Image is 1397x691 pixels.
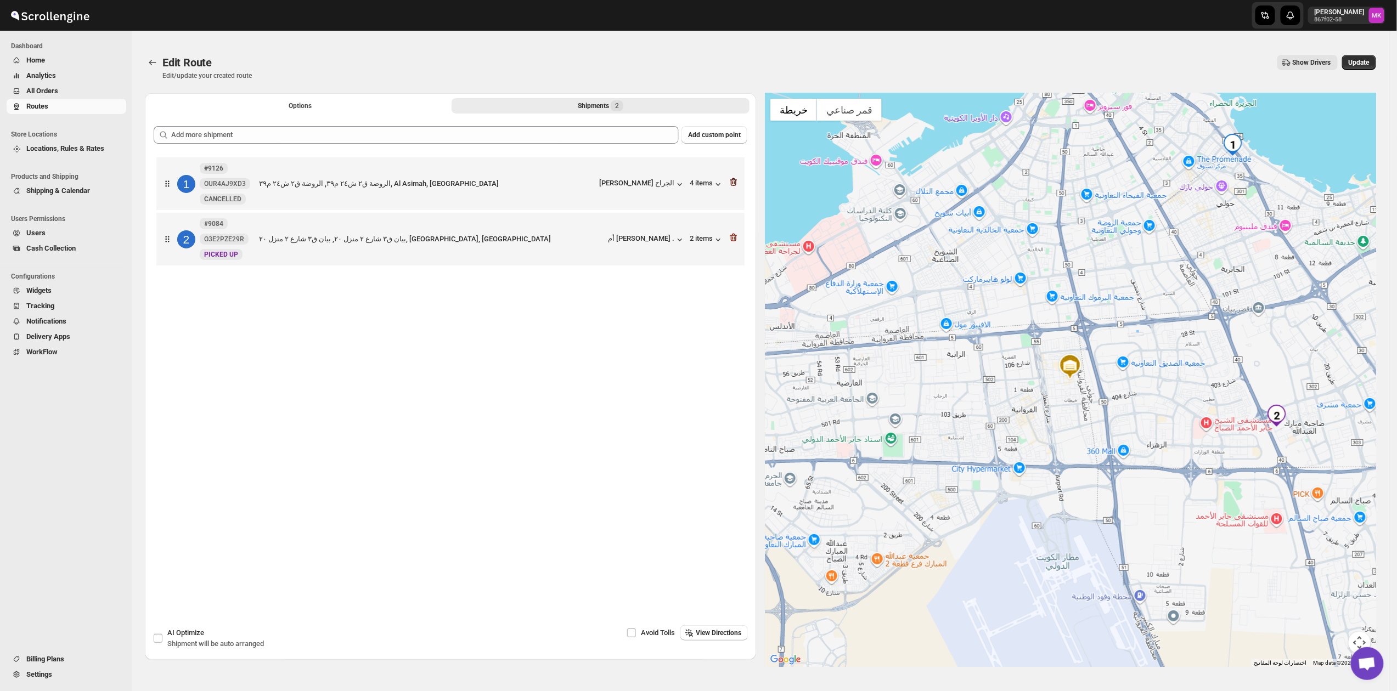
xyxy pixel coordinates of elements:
[162,71,252,80] p: Edit/update your created route
[7,344,126,360] button: WorkFlow
[162,56,212,69] span: Edit Route
[26,87,58,95] span: All Orders
[26,71,56,80] span: Analytics
[204,195,241,203] span: CANCELLED
[145,117,756,560] div: Selected Shipments
[690,179,724,190] button: 4 items
[259,178,595,189] div: الروضة ق٢ ش٢٤ م٣٩, الروضة ق٢ ش٢٤ م٣٩, Al Asimah, [GEOGRAPHIC_DATA]
[204,235,244,243] span: O3E2PZE29R
[177,175,195,193] div: 1
[167,628,204,637] span: AI Optimize
[26,302,54,310] span: Tracking
[770,99,817,121] button: عرض خريطة الشارع
[167,639,264,648] span: Shipment will be auto arranged
[26,56,45,64] span: Home
[26,348,58,356] span: WorkFlow
[259,234,604,245] div: بيان ق٣ شارع ٢ منزل ٢٠, بيان ق٣ شارع ٢ منزل ٢٠, [GEOGRAPHIC_DATA], [GEOGRAPHIC_DATA]
[641,628,675,637] span: Avoid Tolls
[7,53,126,68] button: Home
[681,126,747,144] button: Add custom point
[1315,16,1365,23] p: 867f02-58
[768,653,804,667] img: Google
[7,652,126,667] button: Billing Plans
[817,99,882,121] button: عرض صور القمر الصناعي
[11,172,126,181] span: Products and Shipping
[26,655,64,663] span: Billing Plans
[26,317,66,325] span: Notifications
[1369,8,1384,23] span: Mostafa Khalifa
[26,102,48,110] span: Routes
[1372,12,1382,19] text: MK
[151,98,449,114] button: All Route Options
[204,251,238,258] span: PICKED UP
[615,101,619,110] span: 2
[1293,58,1331,67] span: Show Drivers
[1351,647,1384,680] a: دردشة مفتوحة
[578,100,623,111] div: Shipments
[452,98,750,114] button: Selected Shipments
[1342,55,1376,70] button: Update
[7,141,126,156] button: Locations, Rules & Rates
[7,241,126,256] button: Cash Collection
[7,329,126,344] button: Delivery Apps
[1349,58,1370,67] span: Update
[1349,632,1371,654] button: عناصر التحكّم بطريقة عرض الخريطة
[26,670,52,678] span: Settings
[1266,405,1288,427] div: 2
[11,130,126,139] span: Store Locations
[690,234,724,245] button: 2 items
[171,126,679,144] input: Add more shipment
[26,332,70,341] span: Delivery Apps
[26,286,52,294] span: Widgets
[768,653,804,667] a: ‏فتح هذه المنطقة في "خرائط Google" (يؤدي ذلك إلى فتح نافذة جديدة)
[688,131,741,139] span: Add custom point
[608,234,685,245] button: أم [PERSON_NAME] .
[1254,659,1307,667] button: اختصارات لوحة المفاتيح
[7,99,126,114] button: Routes
[599,179,685,190] button: [PERSON_NAME] الجراح
[9,2,91,29] img: ScrollEngine
[156,157,745,210] div: 1#9126OUR4AJ9XD3NewCANCELLEDالروضة ق٢ ش٢٤ م٣٩, الروضة ق٢ ش٢٤ م٣٩, Al Asimah, [GEOGRAPHIC_DATA][PE...
[26,244,76,252] span: Cash Collection
[1315,8,1365,16] p: [PERSON_NAME]
[26,186,90,195] span: Shipping & Calendar
[696,628,741,637] span: View Directions
[11,214,126,223] span: Users Permissions
[11,42,126,50] span: Dashboard
[26,229,46,237] span: Users
[7,183,126,199] button: Shipping & Calendar
[289,101,312,110] span: Options
[7,667,126,682] button: Settings
[156,213,745,265] div: 2#9084O3E2PZE29RNewPICKED UPبيان ق٣ شارع ٢ منزل ٢٠, بيان ق٣ شارع ٢ منزل ٢٠, [GEOGRAPHIC_DATA], [G...
[1222,134,1244,156] div: 1
[204,165,223,172] b: #9126
[7,283,126,298] button: Widgets
[7,225,126,241] button: Users
[145,55,160,70] button: Routes
[204,220,223,228] b: #9084
[177,230,195,248] div: 2
[7,83,126,99] button: All Orders
[11,272,126,281] span: Configurations
[1277,55,1338,70] button: Show Drivers
[26,144,104,152] span: Locations, Rules & Rates
[204,179,246,188] span: OUR4AJ9XD3
[1314,660,1355,666] span: Map data ©2025
[7,68,126,83] button: Analytics
[7,314,126,329] button: Notifications
[680,625,748,641] button: View Directions
[7,298,126,314] button: Tracking
[1308,7,1385,24] button: User menu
